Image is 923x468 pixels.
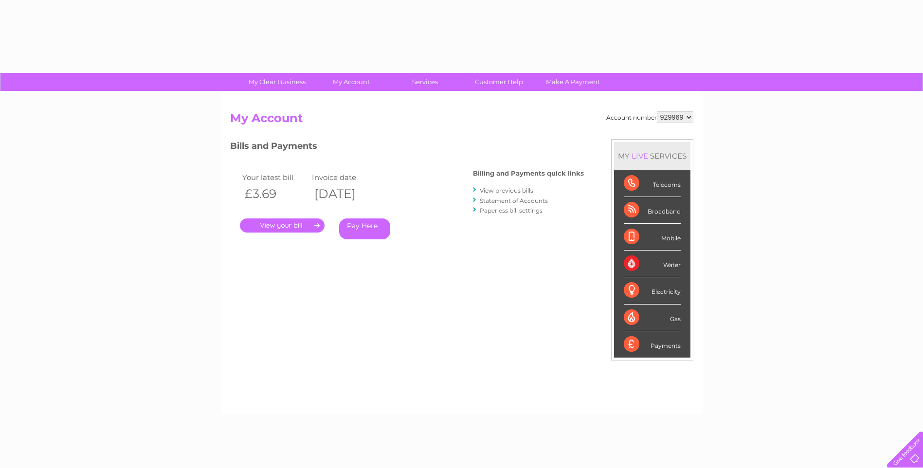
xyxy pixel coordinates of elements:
[624,305,681,331] div: Gas
[624,251,681,277] div: Water
[624,197,681,224] div: Broadband
[309,184,380,204] th: [DATE]
[624,331,681,358] div: Payments
[624,170,681,197] div: Telecoms
[533,73,613,91] a: Make A Payment
[480,197,548,204] a: Statement of Accounts
[237,73,317,91] a: My Clear Business
[240,184,310,204] th: £3.69
[339,218,390,239] a: Pay Here
[473,170,584,177] h4: Billing and Payments quick links
[311,73,391,91] a: My Account
[614,142,690,170] div: MY SERVICES
[385,73,465,91] a: Services
[480,187,533,194] a: View previous bills
[230,139,584,156] h3: Bills and Payments
[240,218,325,233] a: .
[624,277,681,304] div: Electricity
[606,111,693,123] div: Account number
[309,171,380,184] td: Invoice date
[230,111,693,130] h2: My Account
[480,207,543,214] a: Paperless bill settings
[624,224,681,251] div: Mobile
[630,151,650,161] div: LIVE
[459,73,539,91] a: Customer Help
[240,171,310,184] td: Your latest bill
